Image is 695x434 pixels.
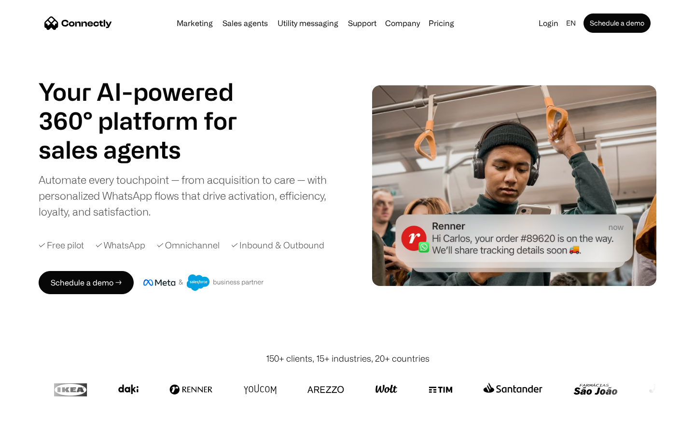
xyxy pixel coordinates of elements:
[173,19,217,27] a: Marketing
[344,19,380,27] a: Support
[39,172,343,219] div: Automate every touchpoint — from acquisition to care — with personalized WhatsApp flows that driv...
[266,352,430,365] div: 150+ clients, 15+ industries, 20+ countries
[566,16,576,30] div: en
[425,19,458,27] a: Pricing
[19,417,58,431] ul: Language list
[231,239,324,252] div: ✓ Inbound & Outbound
[39,77,261,135] h1: Your AI-powered 360° platform for
[10,416,58,431] aside: Language selected: English
[157,239,220,252] div: ✓ Omnichannel
[39,239,84,252] div: ✓ Free pilot
[584,14,651,33] a: Schedule a demo
[219,19,272,27] a: Sales agents
[385,16,420,30] div: Company
[274,19,342,27] a: Utility messaging
[39,135,261,164] h1: sales agents
[39,271,134,294] a: Schedule a demo →
[535,16,562,30] a: Login
[143,274,264,291] img: Meta and Salesforce business partner badge.
[96,239,145,252] div: ✓ WhatsApp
